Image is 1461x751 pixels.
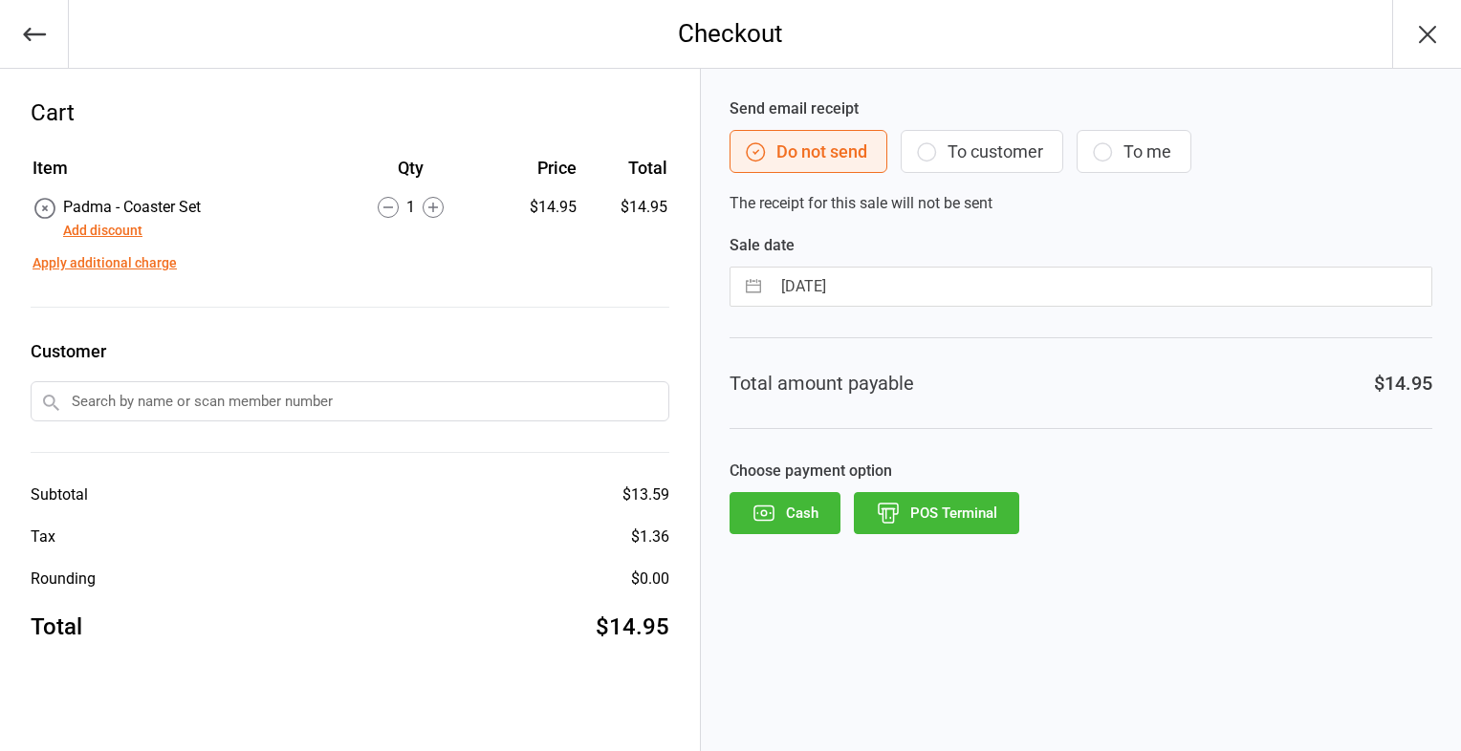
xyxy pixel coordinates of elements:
[584,155,667,194] th: Total
[901,130,1063,173] button: To customer
[631,526,669,548] div: $1.36
[730,234,1432,257] label: Sale date
[31,610,82,644] div: Total
[31,568,96,590] div: Rounding
[584,196,667,242] td: $14.95
[31,526,55,548] div: Tax
[730,97,1432,120] label: Send email receipt
[489,155,577,181] div: Price
[33,155,332,194] th: Item
[631,568,669,590] div: $0.00
[1374,369,1432,397] div: $14.95
[730,492,840,534] button: Cash
[730,369,914,397] div: Total amount payable
[63,198,201,216] span: Padma - Coaster Set
[489,196,577,219] div: $14.95
[31,96,669,130] div: Cart
[31,381,669,421] input: Search by name or scan member number
[854,492,1019,534] button: POS Terminal
[596,610,669,644] div: $14.95
[730,97,1432,215] div: The receipt for this sale will not be sent
[622,483,669,506] div: $13.59
[33,253,177,273] button: Apply additional charge
[31,338,669,364] label: Customer
[730,460,1432,483] label: Choose payment option
[334,155,487,194] th: Qty
[31,483,88,506] div: Subtotal
[334,196,487,219] div: 1
[1077,130,1191,173] button: To me
[730,130,887,173] button: Do not send
[63,221,142,241] button: Add discount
